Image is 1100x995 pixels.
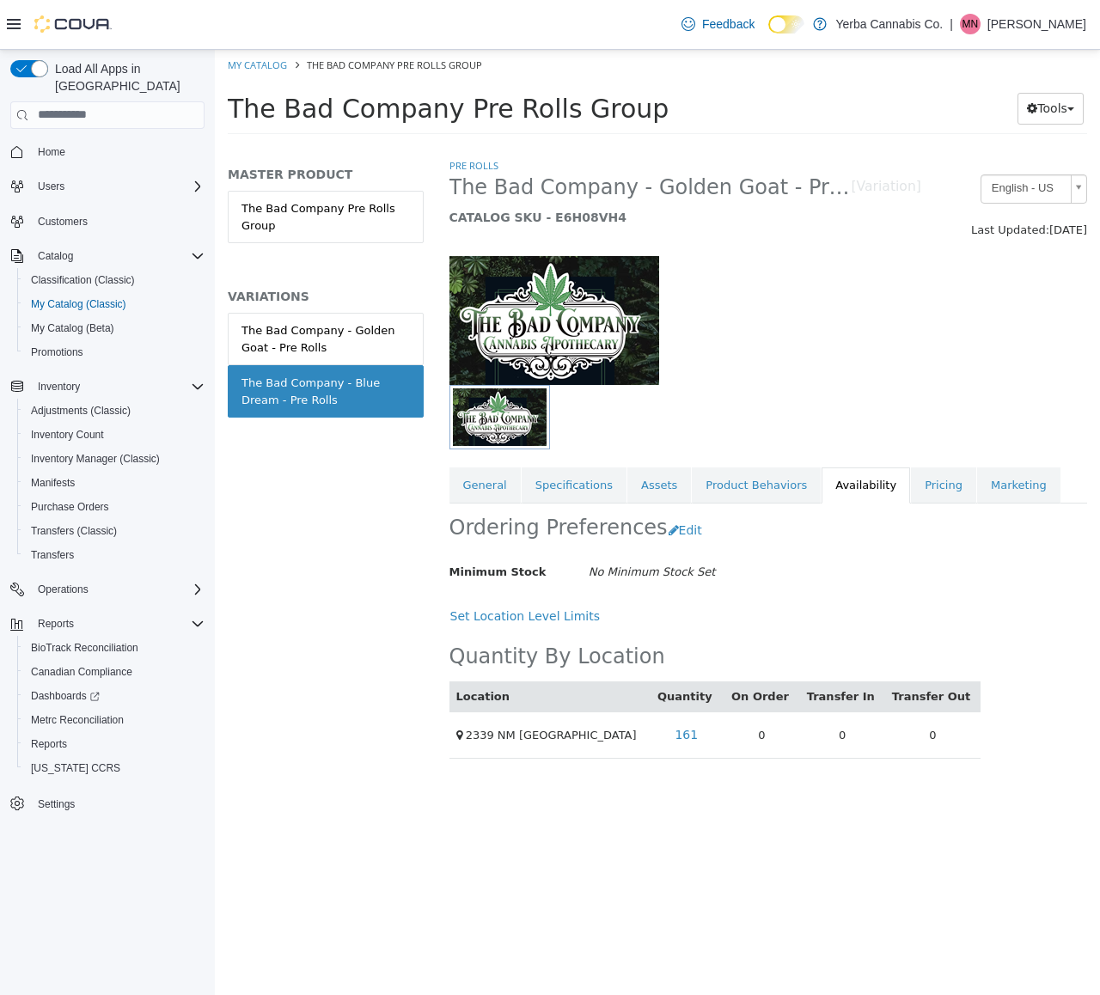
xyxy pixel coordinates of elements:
[24,473,82,493] a: Manifests
[24,545,81,565] a: Transfers
[31,476,75,490] span: Manifests
[24,449,205,469] span: Inventory Manager (Classic)
[24,710,131,730] a: Metrc Reconciliation
[251,679,422,692] span: 2339 NM [GEOGRAPHIC_DATA]
[17,447,211,471] button: Inventory Manager (Classic)
[38,215,88,229] span: Customers
[235,551,395,583] button: Set Location Level Limits
[17,708,211,732] button: Metrc Reconciliation
[31,176,71,197] button: Users
[762,418,846,454] a: Marketing
[235,594,450,620] h2: Quantity By Location
[27,272,195,306] div: The Bad Company - Golden Goat - Pre Rolls
[27,325,195,358] div: The Bad Company - Blue Dream - Pre Rolls
[38,617,74,631] span: Reports
[677,640,759,653] a: Transfer Out
[38,145,65,159] span: Home
[17,471,211,495] button: Manifests
[509,662,585,709] td: 0
[31,761,120,775] span: [US_STATE] CCRS
[3,174,211,198] button: Users
[3,209,211,234] button: Customers
[412,418,476,454] a: Assets
[607,418,695,454] a: Availability
[31,500,109,514] span: Purchase Orders
[31,613,205,634] span: Reports
[24,342,205,363] span: Promotions
[235,418,306,454] a: General
[31,524,117,538] span: Transfers (Classic)
[17,399,211,423] button: Adjustments (Classic)
[24,424,111,445] a: Inventory Count
[10,132,205,861] nav: Complex example
[38,249,73,263] span: Catalog
[92,9,267,21] span: The Bad Company Pre Rolls Group
[24,638,205,658] span: BioTrack Reconciliation
[31,665,132,679] span: Canadian Compliance
[24,638,145,658] a: BioTrack Reconciliation
[31,246,80,266] button: Catalog
[453,465,497,497] button: Edit
[24,342,90,363] a: Promotions
[17,292,211,316] button: My Catalog (Classic)
[24,662,139,682] a: Canadian Compliance
[24,497,205,517] span: Purchase Orders
[17,756,211,780] button: [US_STATE] CCRS
[31,737,67,751] span: Reports
[585,662,670,709] td: 0
[3,577,211,601] button: Operations
[24,758,127,778] a: [US_STATE] CCRS
[235,516,332,528] span: Minimum Stock
[31,579,205,600] span: Operations
[13,117,209,132] h5: MASTER PRODUCT
[24,734,205,754] span: Reports
[24,400,137,421] a: Adjustments (Classic)
[24,758,205,778] span: Washington CCRS
[34,15,112,33] img: Cova
[24,318,205,339] span: My Catalog (Beta)
[24,424,205,445] span: Inventory Count
[31,641,138,655] span: BioTrack Reconciliation
[766,125,872,154] a: English - US
[24,473,205,493] span: Manifests
[235,109,284,122] a: Pre Rolls
[950,14,953,34] p: |
[24,662,205,682] span: Canadian Compliance
[31,548,74,562] span: Transfers
[31,792,205,814] span: Settings
[31,428,104,442] span: Inventory Count
[24,318,121,339] a: My Catalog (Beta)
[31,176,205,197] span: Users
[24,294,133,314] a: My Catalog (Classic)
[38,380,80,394] span: Inventory
[803,43,869,75] button: Tools
[24,521,124,541] a: Transfers (Classic)
[31,452,160,466] span: Inventory Manager (Classic)
[17,316,211,340] button: My Catalog (Beta)
[756,174,834,186] span: Last Updated:
[24,686,107,706] a: Dashboards
[17,340,211,364] button: Promotions
[13,239,209,254] h5: VARIATIONS
[17,268,211,292] button: Classification (Classic)
[13,141,209,193] a: The Bad Company Pre Rolls Group
[307,418,412,454] a: Specifications
[235,465,453,491] h2: Ordering Preferences
[3,791,211,815] button: Settings
[17,684,211,708] a: Dashboards
[17,660,211,684] button: Canadian Compliance
[24,686,205,706] span: Dashboards
[3,375,211,399] button: Inventory
[702,15,755,33] span: Feedback
[31,211,95,232] a: Customers
[17,543,211,567] button: Transfers
[13,9,72,21] a: My Catalog
[670,662,766,709] td: 0
[987,14,1086,34] p: [PERSON_NAME]
[3,139,211,164] button: Home
[675,7,761,41] a: Feedback
[592,640,663,653] a: Transfer In
[31,297,126,311] span: My Catalog (Classic)
[31,376,205,397] span: Inventory
[24,734,74,754] a: Reports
